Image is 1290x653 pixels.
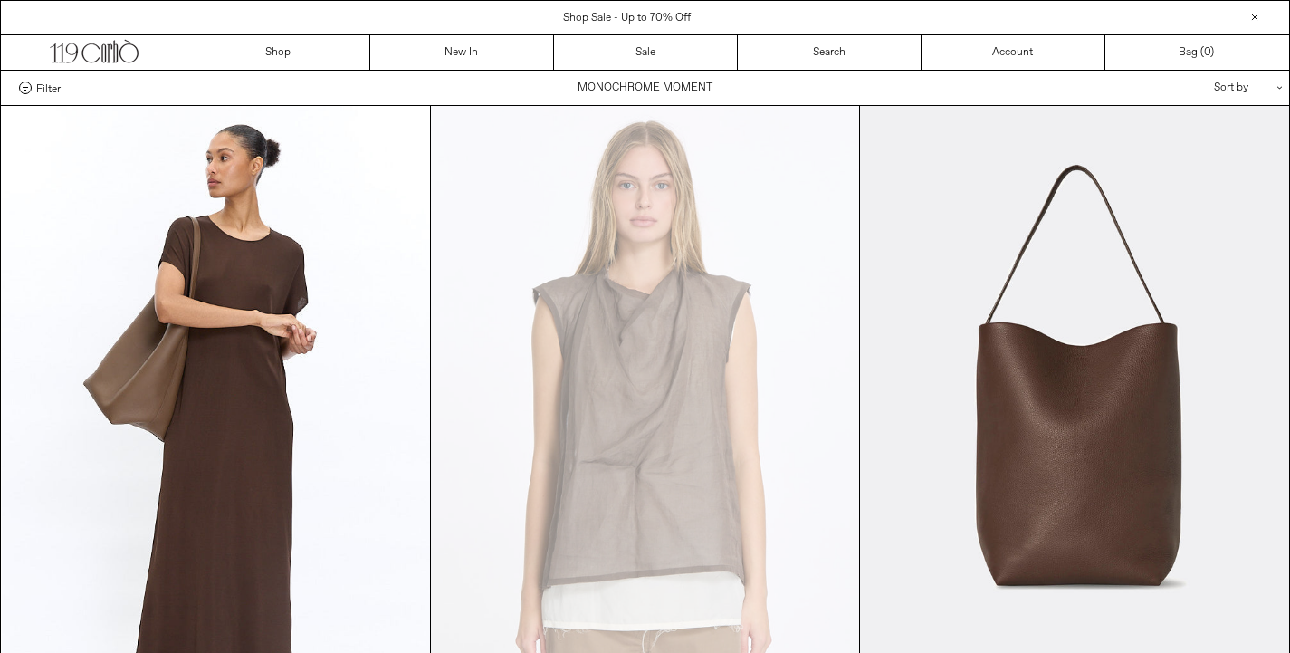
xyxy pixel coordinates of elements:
[186,35,370,70] a: Shop
[554,35,738,70] a: Sale
[922,35,1105,70] a: Account
[1108,71,1271,105] div: Sort by
[1204,44,1214,61] span: )
[36,82,61,94] span: Filter
[738,35,922,70] a: Search
[370,35,554,70] a: New In
[1204,45,1210,60] span: 0
[1105,35,1289,70] a: Bag ()
[563,11,691,25] a: Shop Sale - Up to 70% Off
